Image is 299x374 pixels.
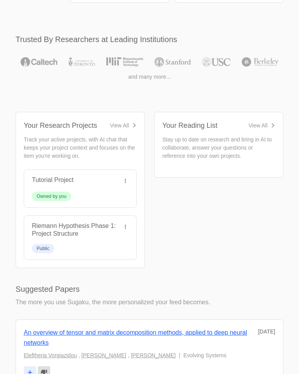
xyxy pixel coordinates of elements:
div: Owned by you [37,193,67,199]
a: View All [110,122,137,129]
div: View All [248,122,267,129]
img: Caltech [21,57,57,67]
img: Stanford [155,57,191,67]
a: Eleftheria Vorgiazidou [24,351,77,360]
img: University of Toronto [69,57,95,67]
div: Public [37,245,49,252]
img: USC [202,57,230,67]
div: [DATE] [258,328,275,335]
h2: Suggested Papers [16,284,283,295]
span: Evolving Systems [183,351,226,360]
a: Tutorial Project [32,176,74,183]
span: and many more... [128,73,171,81]
img: MIT [106,57,143,67]
a: [PERSON_NAME] [131,351,176,360]
span: | [179,351,180,360]
div: View All [110,122,129,129]
img: UC Berkeley [242,57,278,67]
p: The more you use Sugaku, the more personalized your feed becomes. [16,298,283,307]
span: , [78,351,80,360]
p: Track your active projects, with AI chat that keeps your project context and focuses on the item ... [24,136,137,160]
div: Your Reading List [162,120,217,131]
h2: Trusted By Researchers at Leading Institutions [16,34,283,45]
a: Riemann Hypothesis Phase 1: Project Structure [32,222,116,237]
a: [PERSON_NAME] [81,351,126,360]
div: Your Research Projects [24,120,97,131]
a: View All [248,122,275,129]
a: An overview of tensor and matrix decomposition methods, applied to deep neural networks [24,329,247,346]
span: , [128,351,129,360]
p: Stay up to date on research and bring in AI to collaborate, answer your questions or reference in... [162,136,275,160]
